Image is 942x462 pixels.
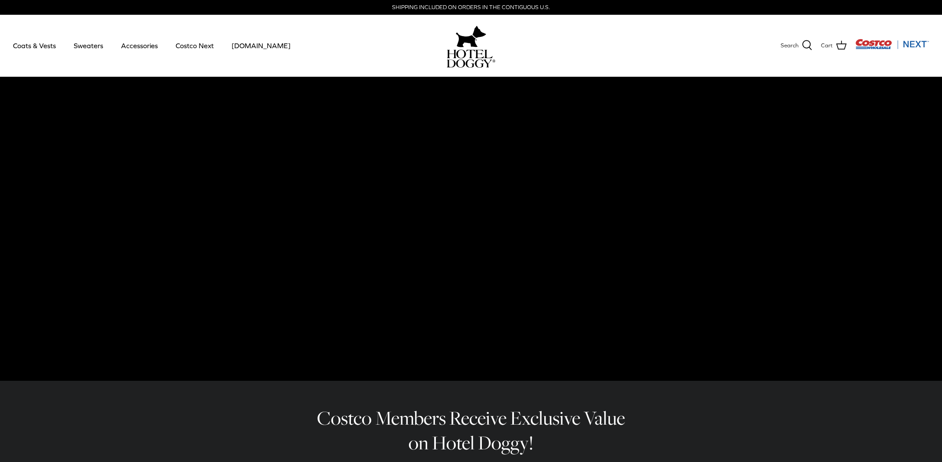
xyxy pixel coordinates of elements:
[781,40,812,51] a: Search
[5,31,64,60] a: Coats & Vests
[447,23,495,68] a: hoteldoggy.com hoteldoggycom
[855,44,929,51] a: Visit Costco Next
[66,31,111,60] a: Sweaters
[821,40,847,51] a: Cart
[168,31,222,60] a: Costco Next
[456,23,486,49] img: hoteldoggy.com
[821,41,833,50] span: Cart
[855,39,929,49] img: Costco Next
[311,406,631,455] h2: Costco Members Receive Exclusive Value on Hotel Doggy!
[447,49,495,68] img: hoteldoggycom
[781,41,798,50] span: Search
[224,31,298,60] a: [DOMAIN_NAME]
[113,31,166,60] a: Accessories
